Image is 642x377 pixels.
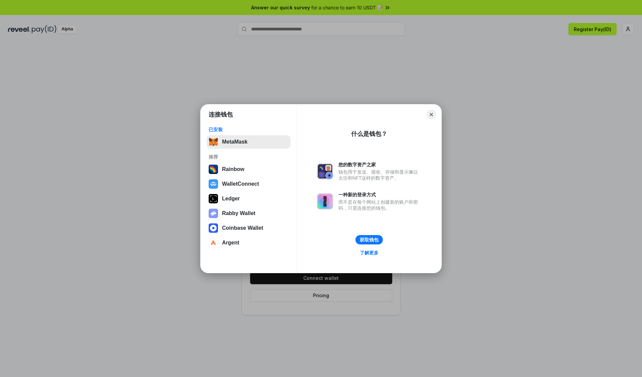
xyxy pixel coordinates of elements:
[209,209,218,218] img: svg+xml,%3Csvg%20xmlns%3D%22http%3A%2F%2Fwww.w3.org%2F2000%2Fsvg%22%20fill%3D%22none%22%20viewBox...
[222,166,244,172] div: Rainbow
[355,235,383,244] button: 获取钱包
[338,199,421,211] div: 而不是在每个网站上创建新的账户和密码，只需连接您的钱包。
[209,194,218,203] img: svg+xml,%3Csvg%20xmlns%3D%22http%3A%2F%2Fwww.w3.org%2F2000%2Fsvg%22%20width%3D%2228%22%20height%3...
[351,130,387,138] div: 什么是钱包？
[360,250,379,256] div: 了解更多
[222,196,240,202] div: Ledger
[207,192,291,205] button: Ledger
[427,110,436,119] button: Close
[317,193,333,209] img: svg+xml,%3Csvg%20xmlns%3D%22http%3A%2F%2Fwww.w3.org%2F2000%2Fsvg%22%20fill%3D%22none%22%20viewBox...
[360,237,379,243] div: 获取钱包
[209,223,218,233] img: svg+xml,%3Csvg%20width%3D%2228%22%20height%3D%2228%22%20viewBox%3D%220%200%2028%2028%22%20fill%3D...
[209,165,218,174] img: svg+xml,%3Csvg%20width%3D%22120%22%20height%3D%22120%22%20viewBox%3D%220%200%20120%20120%22%20fil...
[222,225,263,231] div: Coinbase Wallet
[209,154,289,160] div: 推荐
[209,179,218,189] img: svg+xml,%3Csvg%20width%3D%2228%22%20height%3D%2228%22%20viewBox%3D%220%200%2028%2028%22%20fill%3D...
[209,127,289,133] div: 已安装
[356,248,383,257] a: 了解更多
[317,163,333,179] img: svg+xml,%3Csvg%20xmlns%3D%22http%3A%2F%2Fwww.w3.org%2F2000%2Fsvg%22%20fill%3D%22none%22%20viewBox...
[209,111,233,119] h1: 连接钱包
[222,210,255,216] div: Rabby Wallet
[207,177,291,191] button: WalletConnect
[222,139,247,145] div: MetaMask
[209,238,218,247] img: svg+xml,%3Csvg%20width%3D%2228%22%20height%3D%2228%22%20viewBox%3D%220%200%2028%2028%22%20fill%3D...
[222,181,259,187] div: WalletConnect
[222,240,239,246] div: Argent
[207,135,291,149] button: MetaMask
[207,207,291,220] button: Rabby Wallet
[207,221,291,235] button: Coinbase Wallet
[207,236,291,249] button: Argent
[338,169,421,181] div: 钱包用于发送、接收、存储和显示像以太坊和NFT这样的数字资产。
[209,137,218,147] img: svg+xml,%3Csvg%20fill%3D%22none%22%20height%3D%2233%22%20viewBox%3D%220%200%2035%2033%22%20width%...
[338,192,421,198] div: 一种新的登录方式
[207,163,291,176] button: Rainbow
[338,162,421,168] div: 您的数字资产之家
